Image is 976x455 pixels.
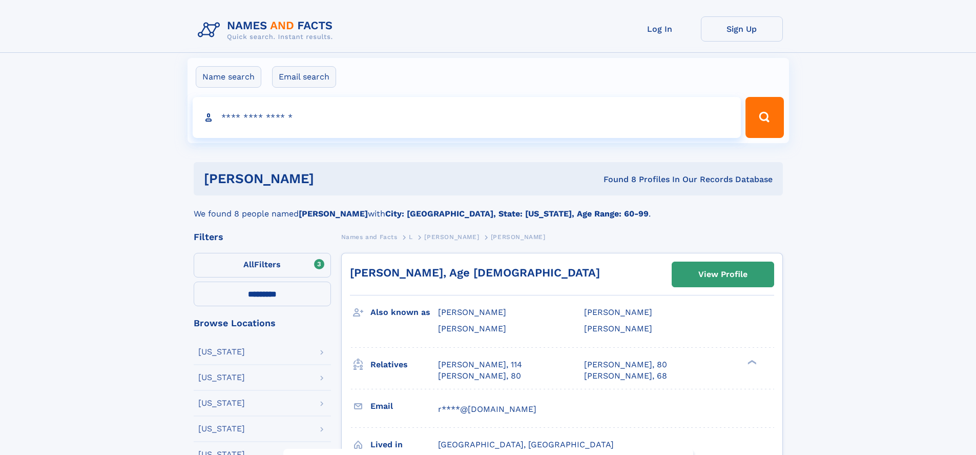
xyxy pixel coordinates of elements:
[438,370,521,382] a: [PERSON_NAME], 80
[198,373,245,382] div: [US_STATE]
[385,209,649,219] b: City: [GEOGRAPHIC_DATA], State: [US_STATE], Age Range: 60-99
[438,440,614,449] span: [GEOGRAPHIC_DATA], [GEOGRAPHIC_DATA]
[424,230,479,243] a: [PERSON_NAME]
[584,370,667,382] a: [PERSON_NAME], 68
[459,174,773,185] div: Found 8 Profiles In Our Records Database
[194,16,341,44] img: Logo Names and Facts
[194,232,331,242] div: Filters
[745,97,783,138] button: Search Button
[299,209,368,219] b: [PERSON_NAME]
[745,359,757,365] div: ❯
[701,16,783,42] a: Sign Up
[198,399,245,407] div: [US_STATE]
[272,66,336,88] label: Email search
[198,425,245,433] div: [US_STATE]
[491,233,546,241] span: [PERSON_NAME]
[424,233,479,241] span: [PERSON_NAME]
[698,263,747,286] div: View Profile
[619,16,701,42] a: Log In
[196,66,261,88] label: Name search
[370,304,438,321] h3: Also known as
[409,233,413,241] span: L
[370,398,438,415] h3: Email
[584,324,652,333] span: [PERSON_NAME]
[438,307,506,317] span: [PERSON_NAME]
[370,356,438,373] h3: Relatives
[350,266,600,279] a: [PERSON_NAME], Age [DEMOGRAPHIC_DATA]
[204,172,459,185] h1: [PERSON_NAME]
[672,262,774,287] a: View Profile
[243,260,254,269] span: All
[438,359,522,370] a: [PERSON_NAME], 114
[193,97,741,138] input: search input
[438,324,506,333] span: [PERSON_NAME]
[198,348,245,356] div: [US_STATE]
[584,307,652,317] span: [PERSON_NAME]
[194,195,783,220] div: We found 8 people named with .
[584,359,667,370] a: [PERSON_NAME], 80
[194,253,331,278] label: Filters
[341,230,398,243] a: Names and Facts
[409,230,413,243] a: L
[194,319,331,328] div: Browse Locations
[370,436,438,453] h3: Lived in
